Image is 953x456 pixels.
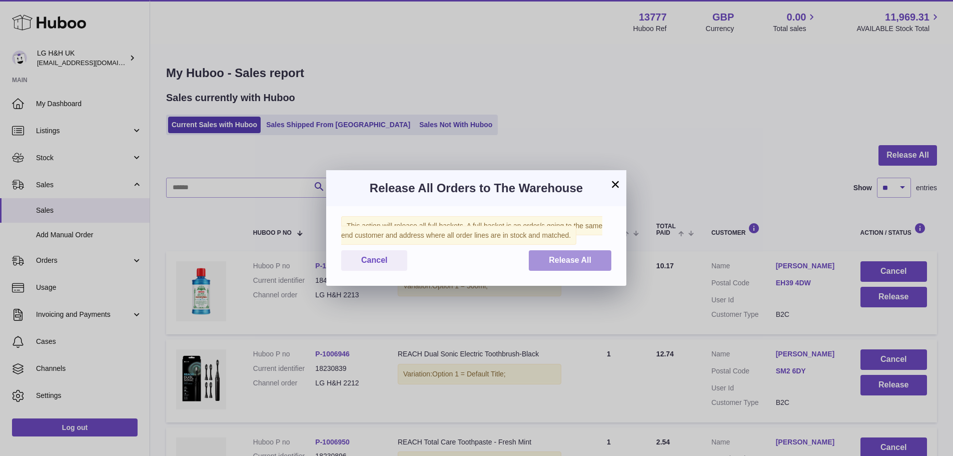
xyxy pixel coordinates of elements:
[361,256,387,264] span: Cancel
[341,180,611,196] h3: Release All Orders to The Warehouse
[529,250,611,271] button: Release All
[341,250,407,271] button: Cancel
[341,216,602,245] span: This action will release all full baskets. A full basket is an order/s going to the same end cust...
[549,256,591,264] span: Release All
[609,178,621,190] button: ×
